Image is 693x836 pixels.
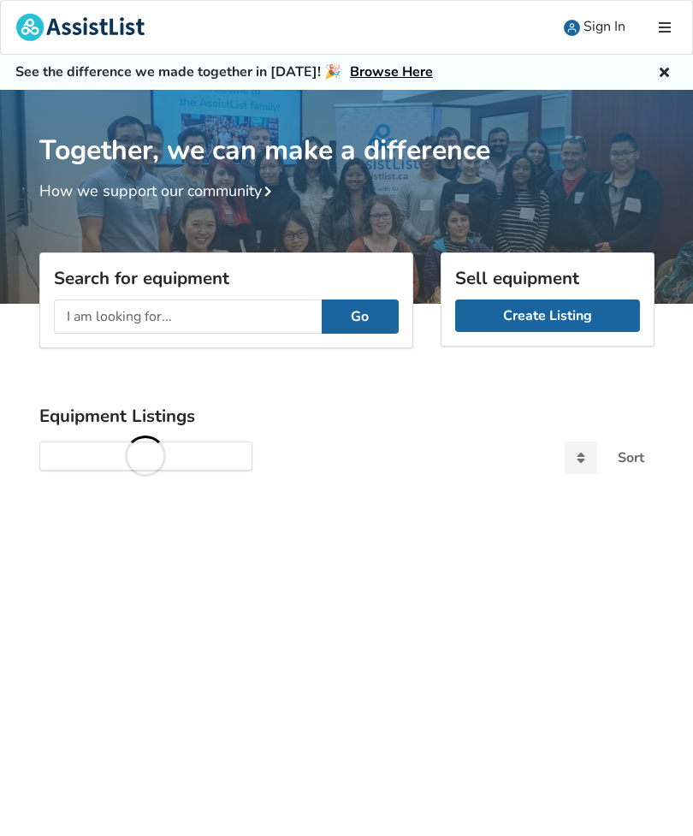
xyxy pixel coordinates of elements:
[322,299,399,334] button: Go
[15,63,433,81] h5: See the difference we made together in [DATE]! 🎉
[564,20,580,36] img: user icon
[54,267,399,289] h3: Search for equipment
[16,14,145,41] img: assistlist-logo
[548,1,641,54] a: user icon Sign In
[583,17,625,36] span: Sign In
[54,299,322,334] input: I am looking for...
[39,181,279,201] a: How we support our community
[618,451,644,465] div: Sort
[455,299,640,332] a: Create Listing
[39,405,654,427] h3: Equipment Listings
[350,62,433,81] a: Browse Here
[39,90,654,168] h1: Together, we can make a difference
[455,267,640,289] h3: Sell equipment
